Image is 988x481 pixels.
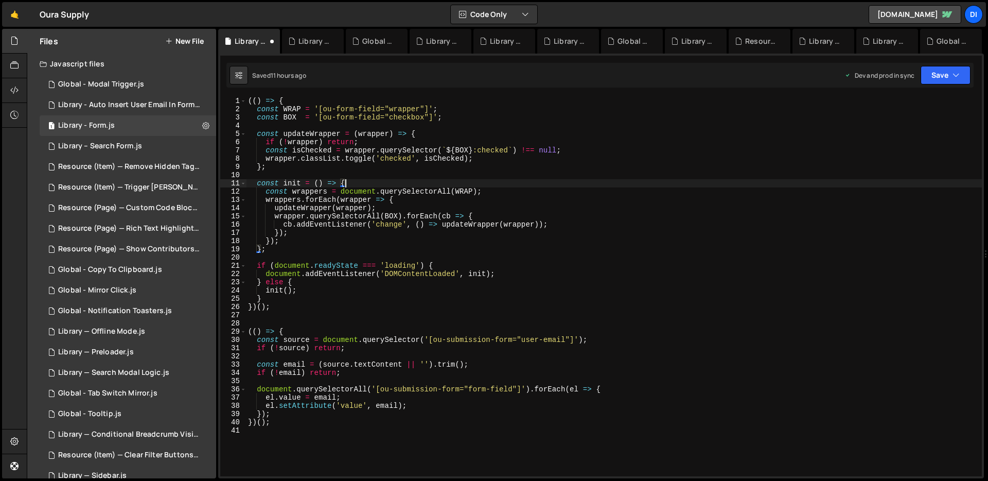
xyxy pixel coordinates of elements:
div: 19 [220,245,246,253]
div: Global - Modal Trigger.js [362,36,395,46]
div: 11 hours ago [271,71,306,80]
div: 35 [220,377,246,385]
div: 16 [220,220,246,229]
div: 27 [220,311,246,319]
div: 14937/44194.js [40,239,220,260]
div: 7 [220,146,246,154]
div: Global - Notification Toasters.js [58,306,172,316]
div: 1 [220,97,246,105]
div: Global - Tooltip.js [58,409,121,419]
a: Di [964,5,983,24]
button: Code Only [451,5,537,24]
div: Global - Tab Switch Mirror.js [617,36,650,46]
div: 14937/44471.js [40,280,216,301]
div: Library — Offline Mode.js [873,36,906,46]
div: 14937/44975.js [40,383,216,404]
a: [DOMAIN_NAME] [869,5,961,24]
div: Dev and prod in sync [844,71,914,80]
div: 28 [220,319,246,328]
div: 14937/43376.js [40,445,220,466]
div: Global - Copy To Clipboard.js [58,265,162,274]
div: Library — Sidebar.js [554,36,587,46]
div: 14937/44582.js [40,260,216,280]
div: Resource (Page) — Rich Text Highlight Pill.js [58,224,200,233]
div: 11 [220,179,246,187]
div: Resource (Item) — Clear Filter Buttons.js [58,451,200,460]
div: 14937/43515.js [40,177,220,198]
div: 14937/45621.js [40,95,220,115]
div: 14937/43958.js [40,342,216,363]
div: 18 [220,237,246,245]
div: 15 [220,212,246,220]
div: 10 [220,171,246,179]
div: Resource (Item) — Remove Hidden Tags on Load.js [58,162,200,171]
div: 14937/44586.js [40,321,216,342]
span: 1 [48,123,55,131]
div: 14 [220,204,246,212]
div: 14937/45625.js [40,115,216,136]
div: 17 [220,229,246,237]
div: 36 [220,385,246,393]
div: 8 [220,154,246,163]
div: 30 [220,336,246,344]
div: 23 [220,278,246,286]
div: Library – Search Form.js [426,36,459,46]
div: Library — Sidebar.js [58,471,127,480]
div: 14937/45456.js [40,136,216,157]
div: Library — Conditional Breadcrumb Visibility.js [58,430,200,439]
div: 14937/45544.js [40,74,216,95]
div: Global - Tab Switch Mirror.js [58,389,157,398]
div: 12 [220,187,246,196]
div: 14937/44585.js [40,301,216,321]
div: Global - Modal Trigger.js [58,80,144,89]
a: 🤙 [2,2,27,27]
div: 31 [220,344,246,352]
div: 14937/44851.js [40,363,216,383]
div: 5 [220,130,246,138]
div: 14937/44597.js [40,218,220,239]
div: 38 [220,402,246,410]
div: 22 [220,270,246,278]
div: 32 [220,352,246,360]
div: Library — Search Modal Logic.js [681,36,714,46]
div: 2 [220,105,246,113]
div: 40 [220,418,246,426]
div: 14937/43535.js [40,157,220,177]
div: 21 [220,262,246,270]
div: 9 [220,163,246,171]
div: Resource (Item) — Trigger [PERSON_NAME] on Save.js [58,183,200,192]
div: 39 [220,410,246,418]
div: 41 [220,426,246,435]
div: 14937/44562.js [40,404,216,424]
div: Resource (Page) — Rich Text Highlight Pill.js [745,36,778,46]
div: Library - Form.js [235,36,268,46]
div: 14937/44281.js [40,198,220,218]
div: Library - Auto Insert User Email In Form.js [58,100,200,110]
div: Library — Search Modal Logic.js [58,368,169,377]
div: 33 [220,360,246,369]
div: Oura Supply [40,8,89,21]
div: Library - Auto Insert User Email In Form.js [298,36,331,46]
div: Library — Sidebar Mobile.js [809,36,842,46]
button: New File [165,37,204,45]
div: 25 [220,295,246,303]
div: 4 [220,122,246,130]
div: 3 [220,113,246,122]
div: 20 [220,253,246,262]
div: Global - Notification Toasters.js [937,36,969,46]
div: Saved [252,71,306,80]
div: Library — Theme Toggle.js [490,36,523,46]
div: Library — Preloader.js [58,348,134,357]
div: 29 [220,328,246,336]
div: Javascript files [27,54,216,74]
div: Library — Offline Mode.js [58,327,145,336]
div: Resource (Page) — Custom Code Block Setup.js [58,203,200,213]
div: 6 [220,138,246,146]
div: 26 [220,303,246,311]
div: Global - Mirror Click.js [58,286,136,295]
div: Library - Form.js [58,121,115,130]
button: Save [921,66,971,84]
div: Resource (Page) — Show Contributors Name.js [58,245,200,254]
div: Library – Search Form.js [58,142,142,151]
